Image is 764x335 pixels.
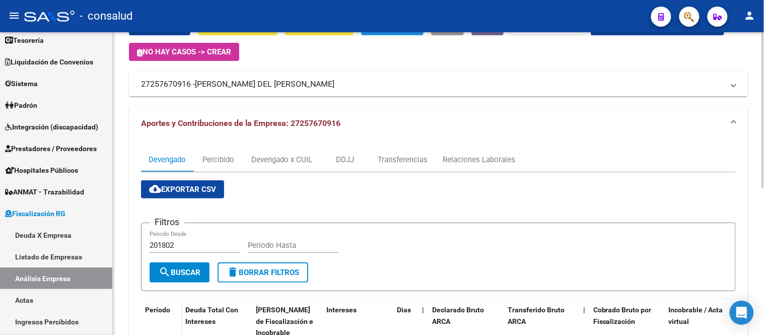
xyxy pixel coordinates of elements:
[422,306,424,314] span: |
[5,208,65,219] span: Fiscalización RG
[432,306,484,325] span: Declarado Bruto ARCA
[336,154,354,165] div: DDJJ
[5,100,37,111] span: Padrón
[669,306,723,325] span: Incobrable / Acta virtual
[227,266,239,278] mat-icon: delete
[149,154,186,165] div: Devengado
[593,306,652,325] span: Cobrado Bruto por Fiscalización
[5,186,84,197] span: ANMAT - Trazabilidad
[397,306,411,314] span: Dias
[195,79,334,90] span: [PERSON_NAME] DEL [PERSON_NAME]
[150,262,210,283] button: Buscar
[218,262,308,283] button: Borrar Filtros
[508,306,565,325] span: Transferido Bruto ARCA
[145,306,170,314] span: Período
[443,154,515,165] div: Relaciones Laborales
[326,306,357,314] span: Intereses
[5,56,93,68] span: Liquidación de Convenios
[8,10,20,22] mat-icon: menu
[149,183,161,195] mat-icon: cloud_download
[5,121,98,132] span: Integración (discapacidad)
[730,301,754,325] div: Open Intercom Messenger
[129,72,748,96] mat-expansion-panel-header: 27257670916 -[PERSON_NAME] DEL [PERSON_NAME]
[129,107,748,140] mat-expansion-panel-header: Aportes y Contribuciones de la Empresa: 27257670916
[159,266,171,278] mat-icon: search
[378,154,428,165] div: Transferencias
[129,43,239,61] button: No hay casos -> Crear
[227,268,299,277] span: Borrar Filtros
[5,165,78,176] span: Hospitales Públicos
[80,5,132,27] span: - consalud
[5,35,44,46] span: Tesorería
[5,143,97,154] span: Prestadores / Proveedores
[141,79,724,90] mat-panel-title: 27257670916 -
[583,306,585,314] span: |
[150,215,184,229] h3: Filtros
[5,78,38,89] span: Sistema
[137,47,231,56] span: No hay casos -> Crear
[251,154,312,165] div: Devengado x CUIL
[141,118,340,128] span: Aportes y Contribuciones de la Empresa: 27257670916
[744,10,756,22] mat-icon: person
[141,180,224,198] button: Exportar CSV
[185,306,238,325] span: Deuda Total Con Intereses
[203,154,235,165] div: Percibido
[149,185,216,194] span: Exportar CSV
[159,268,200,277] span: Buscar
